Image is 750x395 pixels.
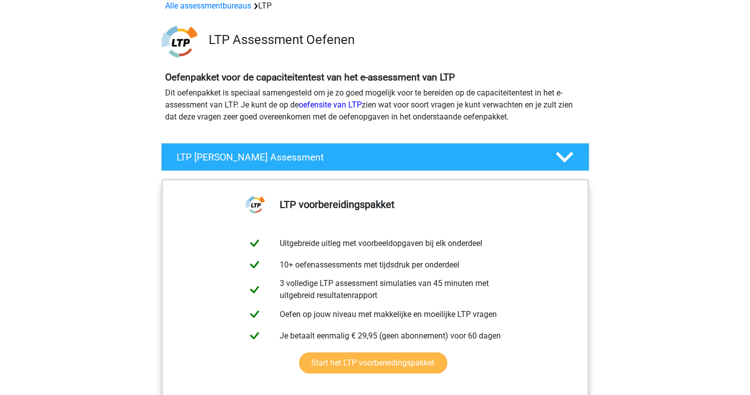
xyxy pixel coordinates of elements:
[299,352,447,373] a: Start het LTP voorbereidingspakket
[177,151,539,163] h4: LTP [PERSON_NAME] Assessment
[157,143,593,171] a: LTP [PERSON_NAME] Assessment
[209,32,581,47] h3: LTP Assessment Oefenen
[166,71,455,83] b: Oefenpakket voor de capaciteitentest van het e-assessment van LTP
[162,24,197,59] img: ltp.png
[166,1,252,10] a: Alle assessmentbureaus
[166,87,585,123] p: Dit oefenpakket is speciaal samengesteld om je zo goed mogelijk voor te bereiden op de capaciteit...
[299,100,362,109] a: oefensite van LTP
